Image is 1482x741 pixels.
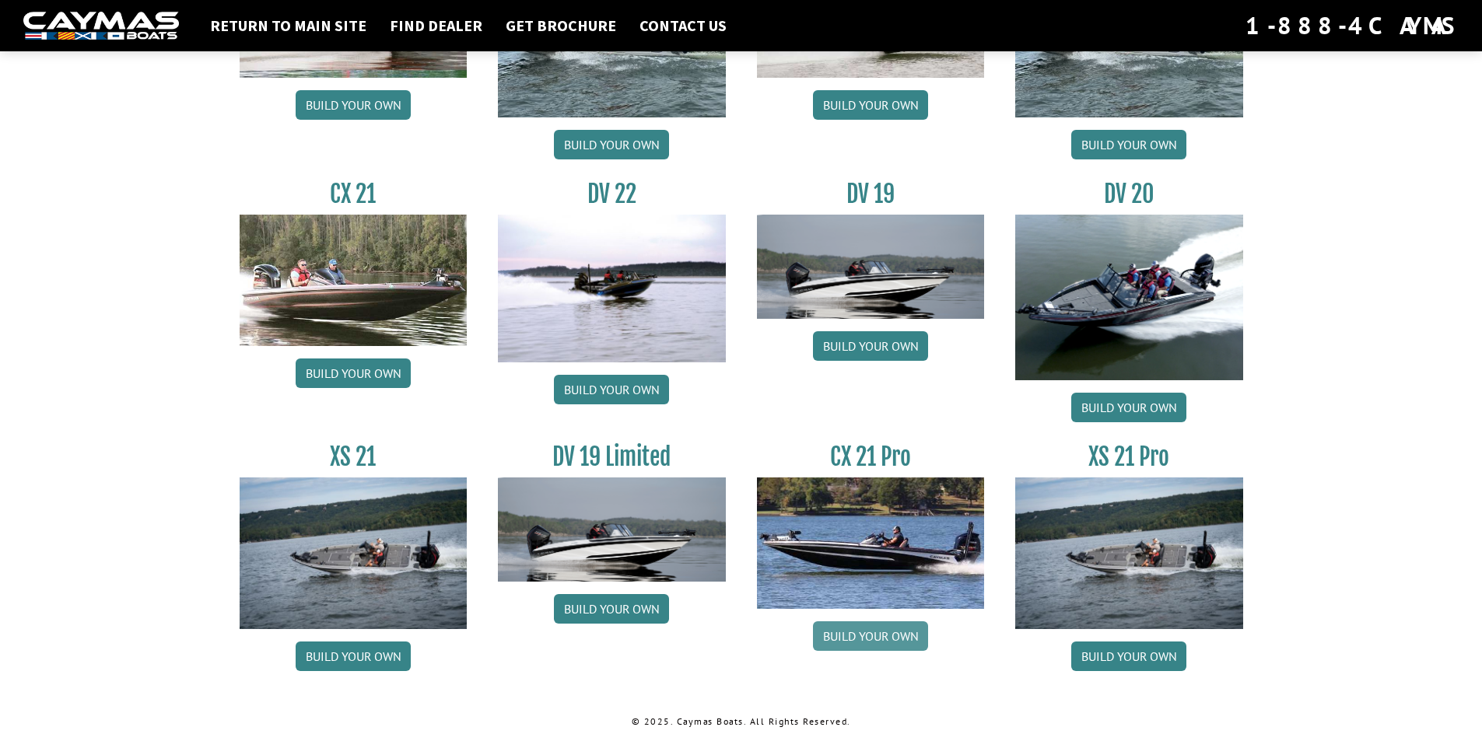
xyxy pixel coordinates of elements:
a: Build your own [1071,130,1186,159]
img: dv-19-ban_from_website_for_caymas_connect.png [498,477,726,582]
p: © 2025. Caymas Boats. All Rights Reserved. [240,715,1243,729]
img: CX-21Pro_thumbnail.jpg [757,477,985,608]
img: XS_21_thumbnail.jpg [240,477,468,629]
h3: CX 21 [240,180,468,208]
a: Return to main site [202,16,374,36]
img: dv-19-ban_from_website_for_caymas_connect.png [757,215,985,319]
a: Build your own [813,90,928,120]
a: Build your own [554,594,669,624]
a: Build your own [1071,393,1186,422]
h3: DV 19 [757,180,985,208]
h3: XS 21 Pro [1015,442,1243,471]
a: Build your own [1071,641,1186,671]
img: XS_21_thumbnail.jpg [1015,477,1243,629]
img: DV_20_from_website_for_caymas_connect.png [1015,215,1243,380]
a: Build your own [296,641,411,671]
h3: DV 20 [1015,180,1243,208]
a: Get Brochure [498,16,624,36]
a: Build your own [296,90,411,120]
a: Build your own [554,375,669,404]
a: Find Dealer [382,16,490,36]
h3: XS 21 [240,442,468,471]
a: Build your own [296,358,411,388]
a: Build your own [813,331,928,361]
h3: CX 21 Pro [757,442,985,471]
h3: DV 19 Limited [498,442,726,471]
img: DV22_original_motor_cropped_for_caymas_connect.jpg [498,215,726,362]
img: CX21_thumb.jpg [240,215,468,345]
div: 1-888-4CAYMAS [1246,9,1459,43]
h3: DV 22 [498,180,726,208]
a: Contact Us [632,16,734,36]
a: Build your own [813,621,928,651]
a: Build your own [554,130,669,159]
img: white-logo-c9c8dbefe5ff5ceceb0f0178aa75bf4bb51f6bca0971e226c86eb53dfe498488.png [23,12,179,40]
